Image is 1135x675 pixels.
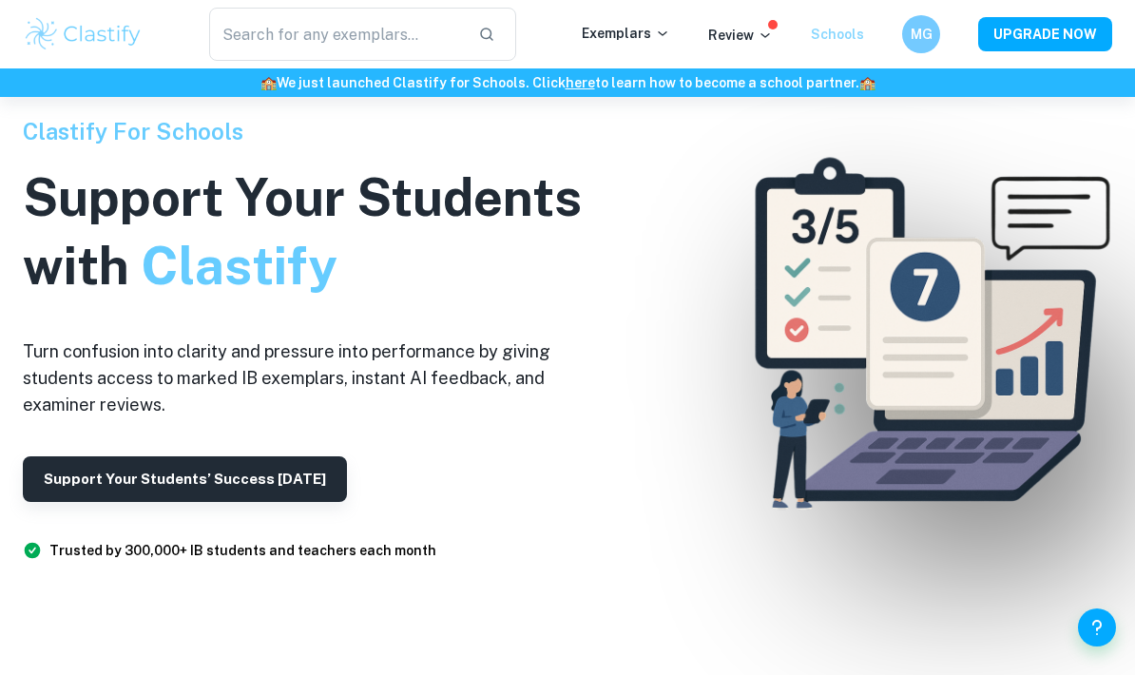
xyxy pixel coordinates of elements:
[1078,608,1116,646] button: Help and Feedback
[209,8,463,61] input: Search for any exemplars...
[811,27,864,42] a: Schools
[708,25,773,46] p: Review
[49,540,436,561] h6: Trusted by 300,000+ IB students and teachers each month
[566,75,595,90] a: here
[4,72,1131,93] h6: We just launched Clastify for Schools. Click to learn how to become a school partner.
[859,75,875,90] span: 🏫
[23,164,612,300] h1: Support Your Students with
[902,15,940,53] button: MG
[141,236,337,296] span: Clastify
[23,15,144,53] img: Clastify logo
[978,17,1112,51] button: UPGRADE NOW
[715,127,1135,548] img: Clastify For Schools Hero
[582,23,670,44] p: Exemplars
[23,114,612,148] h6: Clastify For Schools
[911,24,933,45] h6: MG
[23,456,347,502] button: Support Your Students’ Success [DATE]
[260,75,277,90] span: 🏫
[23,338,612,418] h6: Turn confusion into clarity and pressure into performance by giving students access to marked IB ...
